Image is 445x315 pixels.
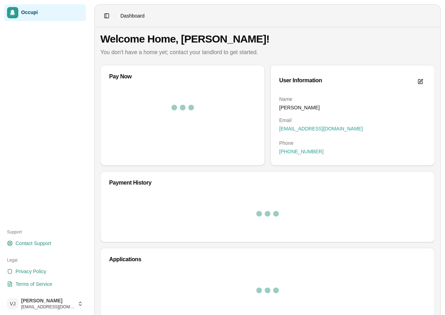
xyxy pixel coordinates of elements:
div: Payment History [109,180,426,186]
span: Dashboard [120,12,145,19]
span: Terms of Service [15,281,52,288]
span: Occupi [21,9,83,16]
span: [EMAIL_ADDRESS][DOMAIN_NAME] [21,304,75,310]
dt: Phone [279,140,426,147]
span: [EMAIL_ADDRESS][DOMAIN_NAME] [279,125,363,132]
dd: [PERSON_NAME] [279,104,426,111]
p: You don't have a home yet; contact your landlord to get started. [100,48,435,57]
a: Privacy Policy [4,266,86,277]
div: Support [4,226,86,238]
dt: Name [279,96,426,103]
a: Occupi [4,4,86,21]
a: Contact Support [4,238,86,249]
span: [PHONE_NUMBER] [279,148,324,155]
span: [PERSON_NAME] [21,298,75,304]
div: Applications [109,257,426,262]
dt: Email [279,117,426,124]
nav: breadcrumb [120,12,145,19]
div: Legal [4,255,86,266]
span: Privacy Policy [15,268,46,275]
div: User Information [279,78,322,83]
h1: Welcome Home, [PERSON_NAME]! [100,33,435,45]
button: VJ[PERSON_NAME][EMAIL_ADDRESS][DOMAIN_NAME] [4,295,86,312]
span: Contact Support [15,240,51,247]
span: VJ [7,298,18,309]
div: Pay Now [109,74,256,79]
a: Terms of Service [4,278,86,290]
